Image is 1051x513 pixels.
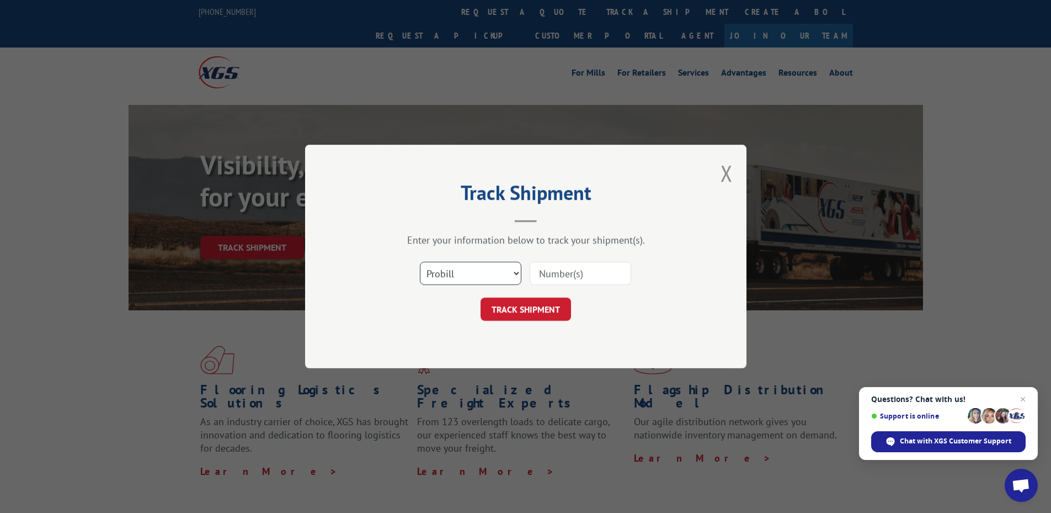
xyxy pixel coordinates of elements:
h2: Track Shipment [360,185,691,206]
span: Questions? Chat with us! [871,395,1026,404]
button: TRACK SHIPMENT [481,298,571,321]
a: Open chat [1005,469,1038,502]
input: Number(s) [530,262,631,285]
span: Chat with XGS Customer Support [900,436,1011,446]
span: Support is online [871,412,964,420]
div: Enter your information below to track your shipment(s). [360,234,691,246]
button: Close modal [721,158,733,188]
span: Chat with XGS Customer Support [871,431,1026,452]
